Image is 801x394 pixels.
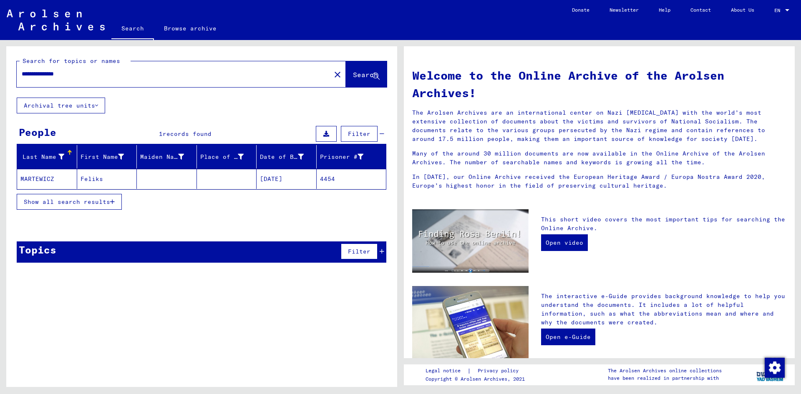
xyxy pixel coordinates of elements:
div: First Name [81,150,137,163]
button: Archival tree units [17,98,105,113]
button: Clear [329,66,346,83]
p: The Arolsen Archives online collections [608,367,722,374]
mat-cell: Feliks [77,169,137,189]
span: Filter [348,130,370,138]
h1: Welcome to the Online Archive of the Arolsen Archives! [412,67,786,102]
div: Maiden Name [140,150,196,163]
mat-header-cell: Place of Birth [197,145,257,168]
div: Maiden Name [140,153,184,161]
mat-label: Search for topics or names [23,57,120,65]
button: Show all search results [17,194,122,210]
button: Filter [341,126,378,142]
mat-icon: close [332,70,343,80]
div: People [19,125,56,140]
div: Last Name [20,153,64,161]
p: In [DATE], our Online Archive received the European Heritage Award / Europa Nostra Award 2020, Eu... [412,173,786,190]
img: Arolsen_neg.svg [7,10,105,30]
mat-cell: [DATE] [257,169,317,189]
img: eguide.jpg [412,286,529,364]
span: Show all search results [24,198,110,206]
p: The Arolsen Archives are an international center on Nazi [MEDICAL_DATA] with the world’s most ext... [412,108,786,143]
span: 1 [159,130,163,138]
div: Prisoner # [320,153,364,161]
button: Search [346,61,387,87]
p: This short video covers the most important tips for searching the Online Archive. [541,215,786,233]
button: Filter [341,243,378,259]
a: Open e-Guide [541,329,595,345]
mat-header-cell: Last Name [17,145,77,168]
img: video.jpg [412,209,529,273]
div: Last Name [20,150,77,163]
div: First Name [81,153,124,161]
div: | [426,366,529,375]
img: Zmienić zgodę [765,358,785,378]
p: The interactive e-Guide provides background knowledge to help you understand the documents. It in... [541,292,786,327]
span: Filter [348,248,370,255]
a: Browse archive [154,18,227,38]
mat-cell: 4454 [317,169,386,189]
mat-cell: MARTEWICZ [17,169,77,189]
a: Legal notice [426,366,467,375]
mat-header-cell: Maiden Name [137,145,197,168]
div: Prisoner # [320,150,376,163]
p: have been realized in partnership with [608,374,722,382]
div: Place of Birth [200,150,257,163]
mat-header-cell: Date of Birth [257,145,317,168]
mat-header-cell: First Name [77,145,137,168]
span: Search [353,70,378,79]
img: yv_logo.png [755,364,786,385]
span: records found [163,130,212,138]
div: Date of Birth [260,150,316,163]
div: Place of Birth [200,153,244,161]
a: Search [111,18,154,40]
p: Copyright © Arolsen Archives, 2021 [426,375,529,383]
mat-select-trigger: EN [774,7,780,13]
p: Many of the around 30 million documents are now available in the Online Archive of the Arolsen Ar... [412,149,786,167]
mat-header-cell: Prisoner # [317,145,386,168]
div: Date of Birth [260,153,304,161]
div: Topics [19,242,56,257]
a: Open video [541,234,588,251]
a: Privacy policy [471,366,529,375]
